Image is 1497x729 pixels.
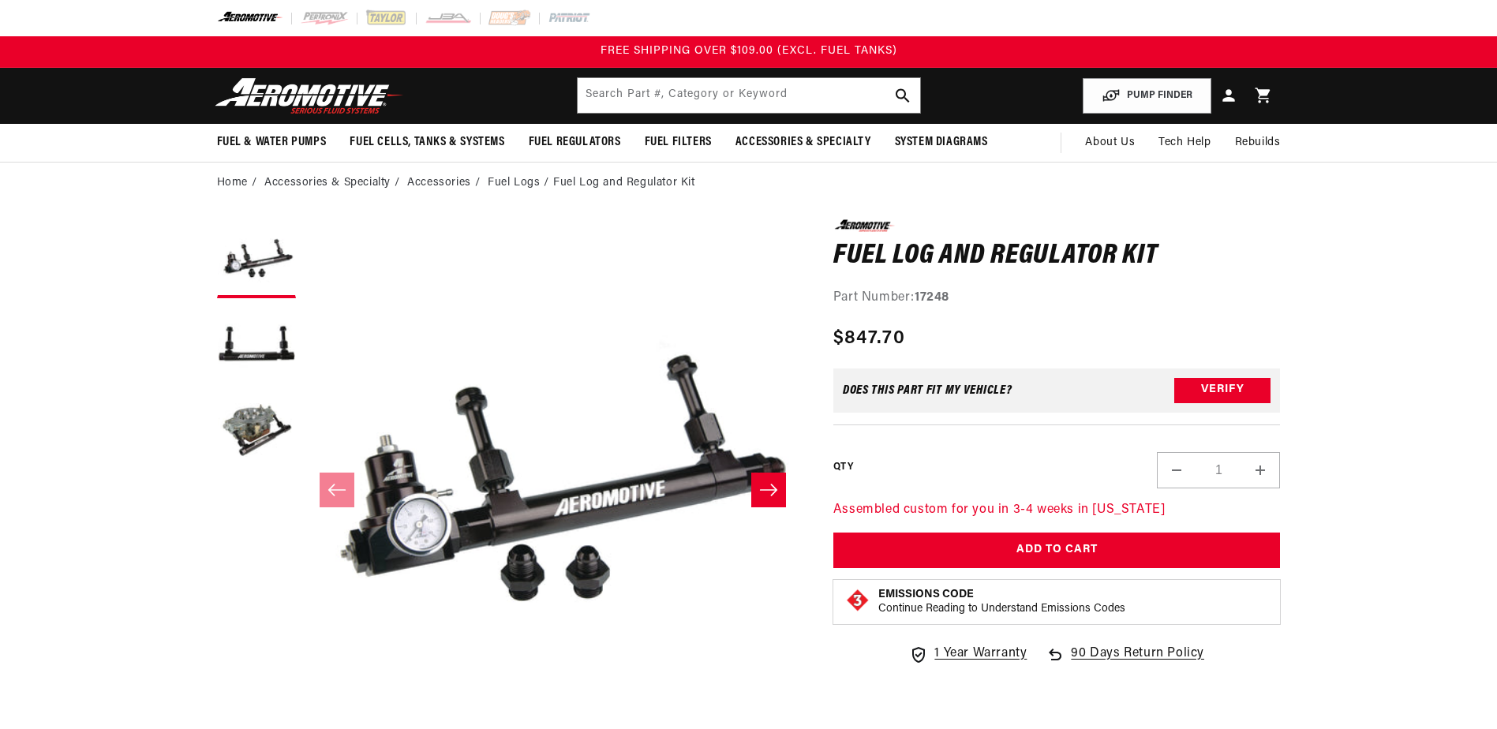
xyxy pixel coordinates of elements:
[751,473,786,507] button: Slide right
[833,533,1281,568] button: Add to Cart
[1073,124,1147,162] a: About Us
[833,500,1281,521] p: Assembled custom for you in 3-4 weeks in [US_STATE]
[1046,644,1204,680] a: 90 Days Return Policy
[1085,136,1135,148] span: About Us
[350,134,504,151] span: Fuel Cells, Tanks & Systems
[845,588,870,613] img: Emissions code
[878,589,974,600] strong: Emissions Code
[517,124,633,161] summary: Fuel Regulators
[878,602,1125,616] p: Continue Reading to Understand Emissions Codes
[320,473,354,507] button: Slide left
[878,588,1125,616] button: Emissions CodeContinue Reading to Understand Emissions Codes
[217,174,1281,192] nav: breadcrumbs
[1223,124,1293,162] summary: Rebuilds
[529,134,621,151] span: Fuel Regulators
[553,174,695,192] li: Fuel Log and Regulator Kit
[833,288,1281,308] div: Part Number:
[205,124,339,161] summary: Fuel & Water Pumps
[601,45,897,57] span: FREE SHIPPING OVER $109.00 (EXCL. FUEL TANKS)
[1147,124,1222,162] summary: Tech Help
[211,77,408,114] img: Aeromotive
[934,644,1027,664] span: 1 Year Warranty
[915,291,949,304] strong: 17248
[883,124,1000,161] summary: System Diagrams
[909,644,1027,664] a: 1 Year Warranty
[578,78,920,113] input: Search by Part Number, Category or Keyword
[645,134,712,151] span: Fuel Filters
[895,134,988,151] span: System Diagrams
[885,78,920,113] button: search button
[1158,134,1211,151] span: Tech Help
[833,324,905,353] span: $847.70
[843,384,1012,397] div: Does This part fit My vehicle?
[1174,378,1271,403] button: Verify
[833,244,1281,269] h1: Fuel Log and Regulator Kit
[633,124,724,161] summary: Fuel Filters
[1235,134,1281,151] span: Rebuilds
[217,393,296,472] button: Load image 3 in gallery view
[264,174,403,192] li: Accessories & Specialty
[488,174,540,192] a: Fuel Logs
[724,124,883,161] summary: Accessories & Specialty
[338,124,516,161] summary: Fuel Cells, Tanks & Systems
[217,174,248,192] a: Home
[407,174,471,192] a: Accessories
[217,306,296,385] button: Load image 2 in gallery view
[1071,644,1204,680] span: 90 Days Return Policy
[833,461,853,474] label: QTY
[217,219,296,298] button: Load image 1 in gallery view
[1083,78,1211,114] button: PUMP FINDER
[735,134,871,151] span: Accessories & Specialty
[217,134,327,151] span: Fuel & Water Pumps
